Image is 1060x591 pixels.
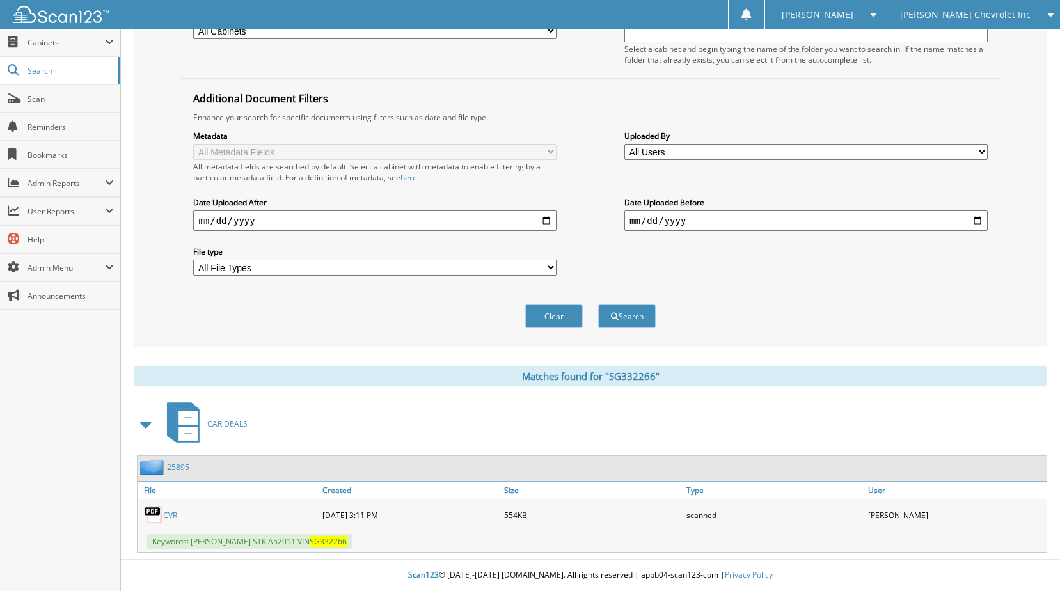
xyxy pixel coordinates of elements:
span: Search [28,65,112,76]
span: Admin Menu [28,262,105,273]
label: Date Uploaded Before [624,197,988,208]
span: Bookmarks [28,150,114,161]
button: Clear [525,304,583,328]
span: Cabinets [28,37,105,48]
span: SG332266 [310,536,347,547]
span: Admin Reports [28,178,105,189]
span: [PERSON_NAME] Chevrolet Inc [900,11,1031,19]
a: CVR [163,510,177,521]
a: Privacy Policy [725,569,773,580]
a: Size [501,482,683,499]
div: Enhance your search for specific documents using filters such as date and file type. [187,112,993,123]
img: folder2.png [140,459,167,475]
div: 554KB [501,502,683,528]
legend: Additional Document Filters [187,91,335,106]
span: [PERSON_NAME] [782,11,853,19]
a: User [865,482,1047,499]
label: Metadata [193,130,557,141]
div: [PERSON_NAME] [865,502,1047,528]
div: [DATE] 3:11 PM [319,502,501,528]
div: © [DATE]-[DATE] [DOMAIN_NAME]. All rights reserved | appb04-scan123-com | [121,560,1060,591]
img: scan123-logo-white.svg [13,6,109,23]
a: File [138,482,319,499]
span: Help [28,234,114,245]
span: Announcements [28,290,114,301]
div: Select a cabinet and begin typing the name of the folder you want to search in. If the name match... [624,43,988,65]
div: Matches found for "SG332266" [134,366,1047,386]
span: Scan [28,93,114,104]
input: end [624,210,988,231]
span: Scan123 [408,569,439,580]
span: CAR DEALS [207,418,248,429]
label: Date Uploaded After [193,197,557,208]
a: Created [319,482,501,499]
label: Uploaded By [624,130,988,141]
span: Reminders [28,122,114,132]
input: start [193,210,557,231]
span: User Reports [28,206,105,217]
button: Search [598,304,656,328]
div: scanned [683,502,865,528]
label: File type [193,246,557,257]
span: Keywords: [PERSON_NAME] STK A52011 VIN [147,534,352,549]
a: 25895 [167,462,189,473]
div: All metadata fields are searched by default. Select a cabinet with metadata to enable filtering b... [193,161,557,183]
img: PDF.png [144,505,163,524]
a: here [400,172,417,183]
a: Type [683,482,865,499]
a: CAR DEALS [159,398,248,449]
